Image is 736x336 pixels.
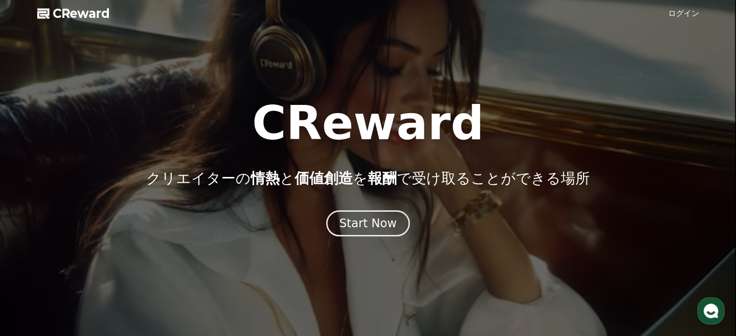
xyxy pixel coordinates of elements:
[668,8,699,19] a: ログイン
[53,6,110,21] span: CReward
[251,170,280,187] span: 情熱
[80,271,109,278] span: Messages
[37,6,110,21] a: CReward
[326,220,410,229] a: Start Now
[64,256,125,280] a: Messages
[25,270,42,278] span: Home
[252,100,484,146] h1: CReward
[326,210,410,236] button: Start Now
[125,256,186,280] a: Settings
[3,256,64,280] a: Home
[295,170,353,187] span: 価値創造
[368,170,397,187] span: 報酬
[143,270,167,278] span: Settings
[339,216,397,231] div: Start Now
[146,170,590,187] p: クリエイターの と を で受け取ることができる場所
